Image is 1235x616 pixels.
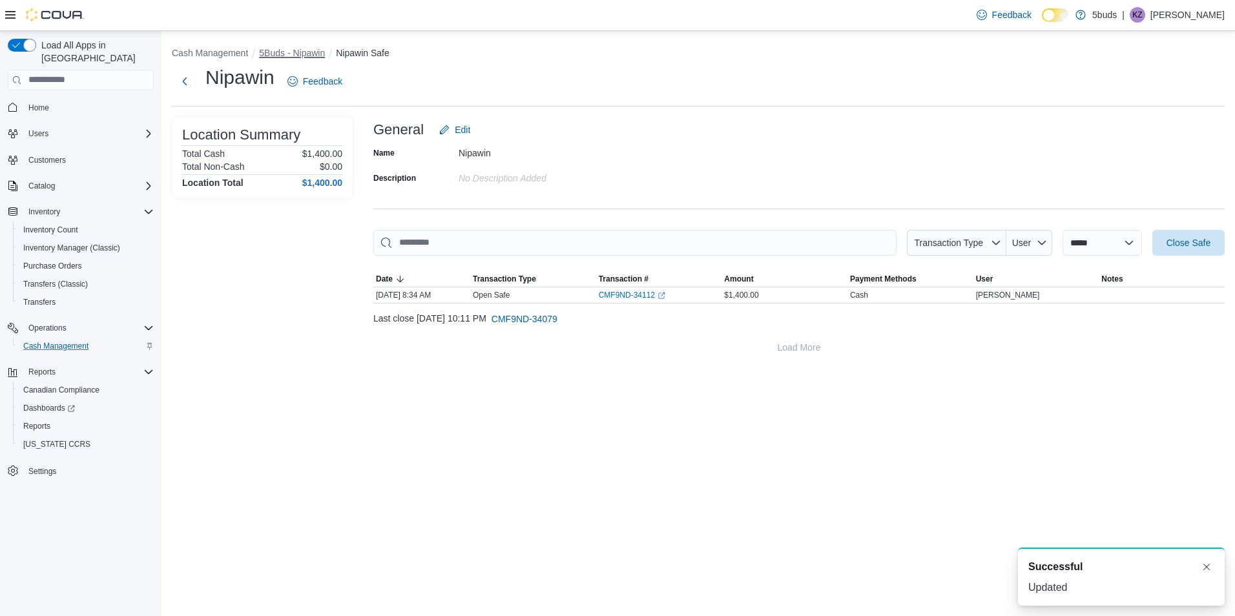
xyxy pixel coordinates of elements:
span: Inventory Count [18,222,154,238]
button: Users [3,125,159,143]
span: [US_STATE] CCRS [23,439,90,449]
span: [PERSON_NAME] [976,290,1040,300]
a: Inventory Count [18,222,83,238]
a: Purchase Orders [18,258,87,274]
span: Transfers [23,297,56,307]
span: Reports [28,367,56,377]
button: Transfers [13,293,159,311]
span: Operations [23,320,154,336]
span: User [976,274,993,284]
a: Dashboards [13,399,159,417]
button: Dismiss toast [1199,559,1214,575]
a: Transfers (Classic) [18,276,93,292]
h6: Total Cash [182,149,225,159]
input: Dark Mode [1042,8,1069,22]
div: Updated [1028,580,1214,595]
span: Catalog [23,178,154,194]
span: Washington CCRS [18,436,154,452]
button: CMF9ND-34079 [486,306,563,332]
p: [PERSON_NAME] [1150,7,1225,23]
a: Feedback [282,68,348,94]
div: Nipawin [459,143,632,158]
button: Operations [23,320,72,336]
span: Cash Management [18,338,154,354]
a: [US_STATE] CCRS [18,436,96,452]
button: Reports [23,364,61,380]
button: Purchase Orders [13,257,159,275]
button: Customers [3,150,159,169]
span: Cash Management [23,341,88,351]
p: $1,400.00 [302,149,342,159]
button: Transaction # [596,271,722,287]
span: Payment Methods [850,274,917,284]
button: Transaction Type [907,230,1006,256]
p: 5buds [1092,7,1117,23]
button: Close Safe [1152,230,1225,256]
h3: Location Summary [182,127,300,143]
span: Date [376,274,393,284]
span: Canadian Compliance [23,385,99,395]
p: | [1122,7,1125,23]
button: Payment Methods [847,271,973,287]
div: Cash [850,290,868,300]
span: Home [23,99,154,116]
button: Amount [721,271,847,287]
button: Home [3,98,159,117]
span: Transfers (Classic) [18,276,154,292]
button: Cash Management [13,337,159,355]
span: Successful [1028,559,1083,575]
span: Amount [724,274,753,284]
label: Name [373,148,395,158]
span: Users [23,126,154,141]
button: Cash Management [172,48,248,58]
p: Open Safe [473,290,510,300]
span: Customers [28,155,66,165]
span: Canadian Compliance [18,382,154,398]
span: Feedback [303,75,342,88]
button: Reports [13,417,159,435]
span: KZ [1132,7,1142,23]
span: Transfers [18,294,154,310]
span: Dashboards [18,400,154,416]
span: Transaction Type [914,238,983,248]
button: Inventory [23,204,65,220]
a: Settings [23,464,61,479]
button: Load More [373,334,1225,360]
div: Keith Ziemann [1130,7,1145,23]
nav: Complex example [8,93,154,514]
button: Inventory [3,203,159,221]
div: Notification [1028,559,1214,575]
a: CMF9ND-34112External link [599,290,665,300]
span: Users [28,128,48,139]
a: Transfers [18,294,61,310]
div: Last close [DATE] 10:11 PM [373,306,1225,332]
span: Dashboards [23,403,75,413]
span: Catalog [28,181,55,191]
button: Operations [3,319,159,337]
span: Home [28,103,49,113]
button: Catalog [23,178,60,194]
span: Settings [28,466,56,477]
nav: An example of EuiBreadcrumbs [172,46,1225,62]
button: Next [172,68,198,94]
div: [DATE] 8:34 AM [373,287,470,303]
span: Close Safe [1167,236,1210,249]
button: Date [373,271,470,287]
button: Canadian Compliance [13,381,159,399]
span: Inventory Manager (Classic) [18,240,154,256]
button: User [973,271,1099,287]
span: Customers [23,152,154,168]
h6: Total Non-Cash [182,161,245,172]
button: [US_STATE] CCRS [13,435,159,453]
button: Inventory Count [13,221,159,239]
button: Users [23,126,54,141]
button: Reports [3,363,159,381]
span: $1,400.00 [724,290,758,300]
button: Nipawin Safe [336,48,389,58]
img: Cova [26,8,84,21]
span: Inventory Count [23,225,78,235]
input: This is a search bar. As you type, the results lower in the page will automatically filter. [373,230,897,256]
span: Transaction # [599,274,649,284]
button: 5Buds - Nipawin [259,48,325,58]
